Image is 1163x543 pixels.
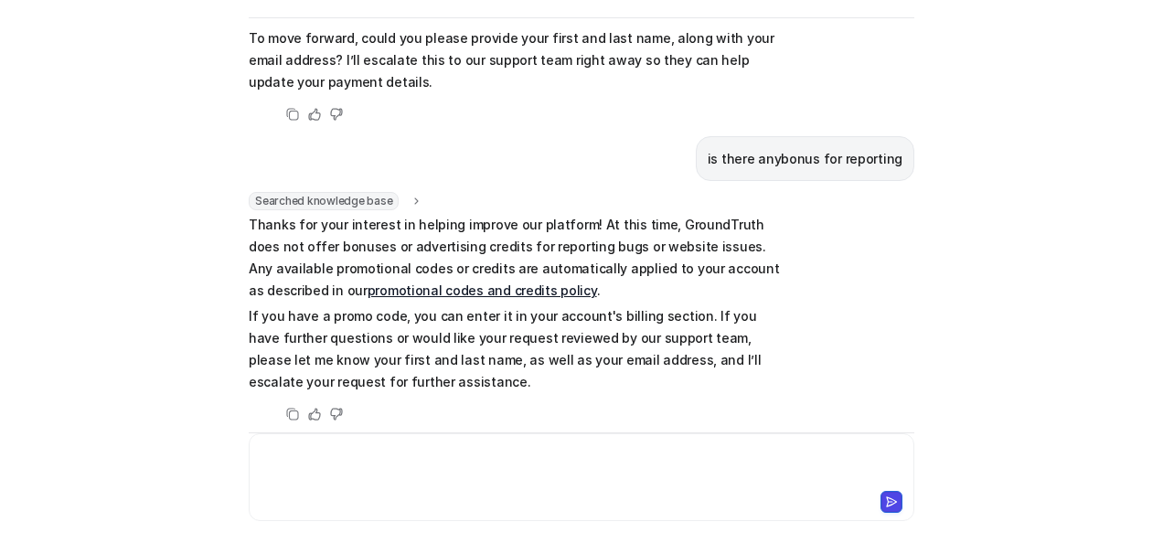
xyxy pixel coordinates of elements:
p: Thanks for your interest in helping improve our platform! At this time, GroundTruth does not offe... [249,214,784,302]
p: To move forward, could you please provide your first and last name, along with your email address... [249,27,784,93]
span: Searched knowledge base [249,192,399,210]
p: If you have a promo code, you can enter it in your account's billing section. If you have further... [249,305,784,393]
p: is there anybonus for reporting [708,148,902,170]
a: promotional codes and credits policy [368,282,597,298]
